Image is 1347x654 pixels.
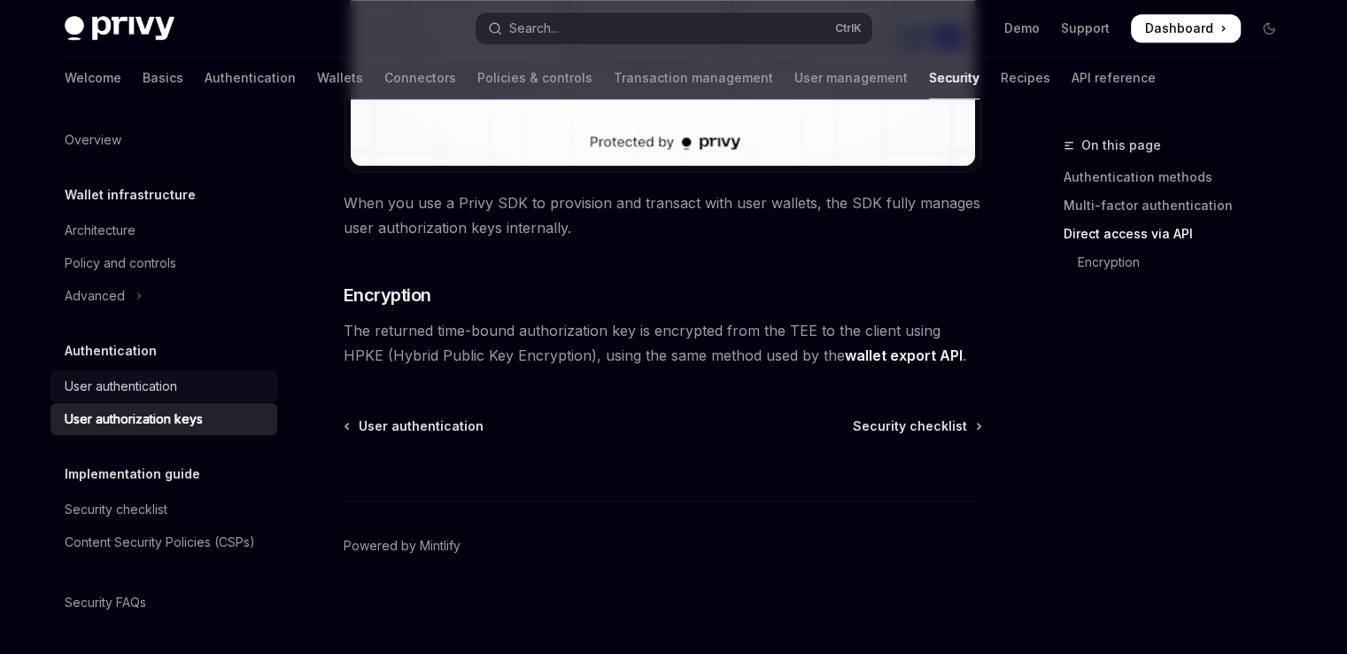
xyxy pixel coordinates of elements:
a: Welcome [65,57,121,99]
a: Overview [50,124,277,156]
button: Toggle Advanced section [50,280,277,312]
a: Transaction management [614,57,773,99]
a: wallet export API [845,346,963,365]
h5: Wallet infrastructure [65,184,196,206]
a: Security checklist [50,494,277,526]
a: Multi-factor authentication [1064,191,1297,220]
a: Connectors [384,57,456,99]
a: Architecture [50,214,277,246]
h5: Implementation guide [65,463,200,485]
span: Security checklist [853,417,967,435]
div: Architecture [65,220,135,241]
a: Security checklist [853,417,980,435]
div: Security FAQs [65,592,146,613]
span: Ctrl K [835,21,862,35]
img: dark logo [65,16,174,41]
span: When you use a Privy SDK to provision and transact with user wallets, the SDK fully manages user ... [344,191,982,240]
a: Policies & controls [477,57,592,99]
div: Content Security Policies (CSPs) [65,532,255,553]
a: Demo [1004,19,1040,37]
a: Recipes [1001,57,1050,99]
div: Advanced [65,285,125,307]
div: User authorization keys [65,409,203,430]
span: User authentication [359,417,484,435]
a: Security FAQs [50,587,277,619]
a: Dashboard [1131,14,1241,43]
a: User authentication [345,417,484,435]
a: Policy and controls [50,247,277,279]
a: User authorization keys [50,403,277,435]
div: User authentication [65,376,177,397]
span: Dashboard [1145,19,1213,37]
h5: Authentication [65,340,157,362]
a: Authentication [205,57,296,99]
span: The returned time-bound authorization key is encrypted from the TEE to the client using HPKE (Hyb... [344,318,982,368]
a: Content Security Policies (CSPs) [50,526,277,558]
a: Authentication methods [1064,163,1297,191]
a: Direct access via API [1064,220,1297,248]
button: Toggle dark mode [1255,14,1283,43]
a: Powered by Mintlify [344,537,461,555]
div: Security checklist [65,499,167,520]
a: Encryption [1064,248,1297,276]
span: On this page [1081,135,1161,156]
a: Basics [143,57,183,99]
button: Open search [476,12,872,44]
a: Wallets [317,57,363,99]
a: User authentication [50,370,277,402]
div: Policy and controls [65,253,176,274]
a: API reference [1072,57,1156,99]
a: User management [794,57,908,99]
span: Encryption [344,283,431,308]
div: Search... [509,18,559,39]
a: Security [929,57,979,99]
div: Overview [65,129,121,151]
a: Support [1061,19,1110,37]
